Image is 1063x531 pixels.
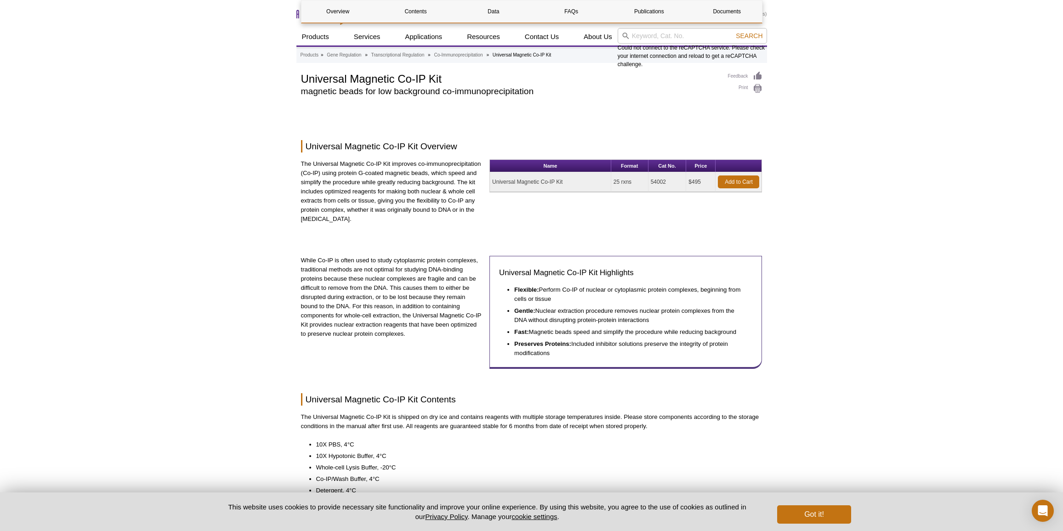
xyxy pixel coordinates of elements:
[461,28,506,45] a: Resources
[490,160,611,172] th: Name
[733,32,765,40] button: Search
[690,0,763,23] a: Documents
[301,412,762,431] p: The Universal Magnetic Co-IP Kit is shipped on dry ice and contains reagents with multiple storag...
[348,28,386,45] a: Services
[1032,500,1054,522] div: Open Intercom Messenger
[514,328,529,335] strong: Fast:
[613,0,686,23] a: Publications
[686,160,716,172] th: Price
[371,51,425,59] a: Transcriptional Regulation
[514,337,744,358] li: Included inhibitor solutions preserve the integrity of protein modifications
[316,452,753,461] li: 10X Hypotonic Buffer, 4°C
[578,28,618,45] a: About Us
[514,307,535,314] strong: Gentle:
[611,160,648,172] th: Format
[301,159,483,224] p: The Universal Magnetic Co-IP Kit improves co-immunoprecipitation (Co-IP) using protein G-coated m...
[611,172,648,192] td: 25 rxns
[718,175,759,188] a: Add to Cart
[499,267,752,278] h3: Universal Magnetic Co-IP Kit Highlights
[379,0,452,23] a: Contents
[425,513,467,520] a: Privacy Policy
[301,51,318,59] a: Products
[777,505,851,524] button: Got it!
[316,463,753,472] li: Whole-cell Lysis Buffer, -20°C
[686,172,716,192] td: $495
[618,28,767,68] div: Could not connect to the reCAPTCHA service. Please check your internet connection and reload to g...
[316,440,753,449] li: 10X PBS, 4°C
[296,28,335,45] a: Products
[434,51,483,59] a: Co-Immunoprecipitation
[486,52,489,57] li: »
[457,0,530,23] a: Data
[212,502,762,521] p: This website uses cookies to provide necessary site functionality and improve your online experie...
[316,475,753,484] li: Co-IP/Wash Buffer, 4°C
[519,28,564,45] a: Contact Us
[514,325,744,337] li: Magnetic beads speed and simplify the procedure while reducing background
[301,0,375,23] a: Overview
[301,71,719,85] h1: Universal Magnetic Co-IP Kit
[648,172,687,192] td: 54002
[301,87,719,96] h2: magnetic beads for low background co-immunoprecipitation
[648,160,687,172] th: Cat No.
[316,486,753,495] li: Detergent, 4°C
[428,52,431,57] li: »
[327,51,361,59] a: Gene Regulation
[301,256,483,339] p: While Co-IP is often used to study cytoplasmic protein complexes, traditional methods are not opt...
[534,0,608,23] a: FAQs
[514,285,744,304] li: Perform Co-IP of nuclear or cytoplasmic protein complexes, beginning from cells or tissue
[301,393,762,406] h2: Universal Magnetic Co-IP Kit Contents
[493,52,551,57] li: Universal Magnetic Co-IP Kit
[618,28,767,44] input: Keyword, Cat. No.
[514,286,539,293] strong: Flexible:
[514,340,571,347] strong: Preserves Proteins:
[514,304,744,325] li: Nuclear extraction procedure removes nuclear protein complexes from the DNA without disrupting pr...
[490,172,611,192] td: Universal Magnetic Co-IP Kit
[399,28,448,45] a: Applications
[736,32,762,40] span: Search
[728,71,762,81] a: Feedback
[512,513,557,520] button: cookie settings
[365,52,368,57] li: »
[301,140,762,153] h2: Universal Magnetic Co-IP Kit Overview
[321,52,324,57] li: »
[728,84,762,94] a: Print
